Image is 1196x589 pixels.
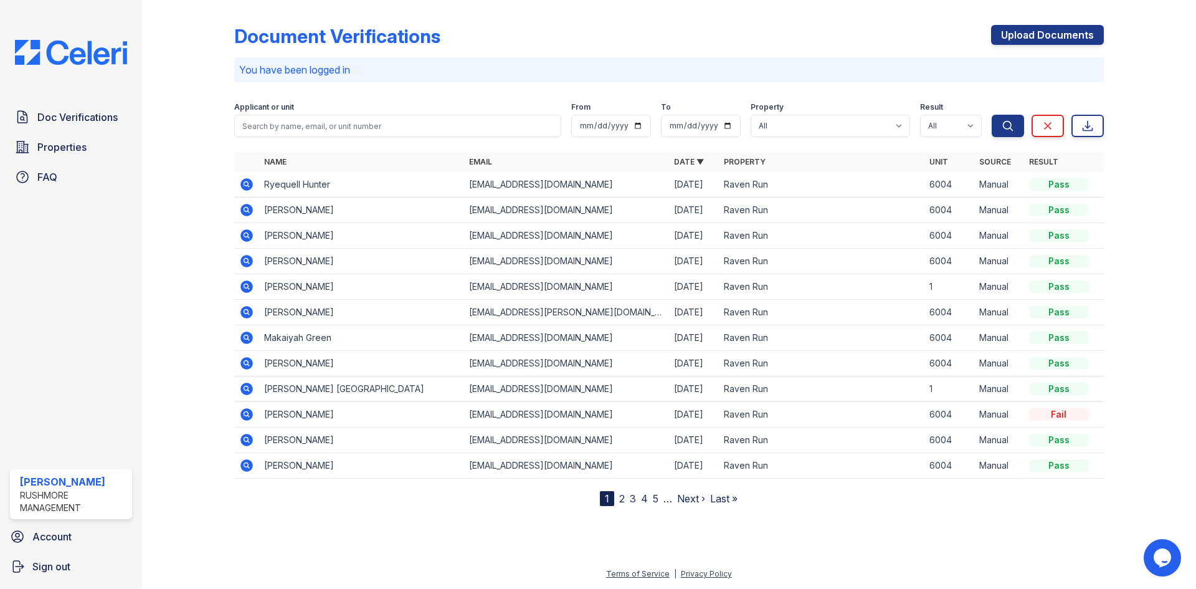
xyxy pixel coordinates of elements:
a: Property [724,157,766,166]
td: [DATE] [669,198,719,223]
td: [DATE] [669,300,719,325]
span: Sign out [32,559,70,574]
td: [PERSON_NAME] [259,428,464,453]
a: Source [979,157,1011,166]
td: [EMAIL_ADDRESS][DOMAIN_NAME] [464,428,669,453]
button: Sign out [5,554,137,579]
a: Name [264,157,287,166]
td: Manual [974,198,1024,223]
td: Raven Run [719,428,924,453]
a: Unit [929,157,948,166]
td: [PERSON_NAME] [259,402,464,428]
td: [DATE] [669,249,719,274]
td: [DATE] [669,223,719,249]
a: Email [469,157,492,166]
label: From [571,102,591,112]
td: [DATE] [669,402,719,428]
td: 6004 [924,428,974,453]
a: Date ▼ [674,157,704,166]
a: FAQ [10,165,132,189]
a: Account [5,524,137,549]
div: Pass [1029,306,1089,318]
td: [PERSON_NAME] [GEOGRAPHIC_DATA] [259,376,464,402]
div: Pass [1029,204,1089,216]
td: Raven Run [719,249,924,274]
a: Doc Verifications [10,105,132,130]
td: Manual [974,300,1024,325]
span: FAQ [37,170,57,184]
td: Raven Run [719,453,924,479]
div: | [674,569,676,578]
td: [DATE] [669,325,719,351]
td: Manual [974,428,1024,453]
td: [EMAIL_ADDRESS][DOMAIN_NAME] [464,198,669,223]
td: 6004 [924,300,974,325]
div: Pass [1029,383,1089,395]
div: Pass [1029,178,1089,191]
td: [PERSON_NAME] [259,300,464,325]
td: [EMAIL_ADDRESS][DOMAIN_NAME] [464,325,669,351]
label: To [661,102,671,112]
p: You have been logged in [239,62,1099,77]
span: Properties [37,140,87,155]
td: Manual [974,274,1024,300]
a: 5 [653,492,658,505]
td: [PERSON_NAME] [259,453,464,479]
td: Manual [974,325,1024,351]
td: Raven Run [719,172,924,198]
span: … [663,491,672,506]
td: 6004 [924,249,974,274]
td: 6004 [924,402,974,428]
td: Manual [974,402,1024,428]
td: [PERSON_NAME] [259,249,464,274]
td: Raven Run [719,274,924,300]
td: 6004 [924,198,974,223]
div: Document Verifications [234,25,440,47]
div: [PERSON_NAME] [20,474,127,489]
td: [EMAIL_ADDRESS][DOMAIN_NAME] [464,223,669,249]
a: Upload Documents [991,25,1104,45]
iframe: chat widget [1144,539,1184,577]
div: Pass [1029,280,1089,293]
input: Search by name, email, or unit number [234,115,561,137]
td: Manual [974,223,1024,249]
td: Raven Run [719,376,924,402]
label: Applicant or unit [234,102,294,112]
div: Pass [1029,332,1089,344]
div: Rushmore Management [20,489,127,514]
a: Result [1029,157,1058,166]
td: [EMAIL_ADDRESS][DOMAIN_NAME] [464,351,669,376]
a: Terms of Service [606,569,670,578]
td: Raven Run [719,351,924,376]
td: [PERSON_NAME] [259,274,464,300]
td: Manual [974,376,1024,402]
a: Next › [677,492,705,505]
td: [DATE] [669,351,719,376]
td: 6004 [924,351,974,376]
div: Pass [1029,459,1089,472]
td: [EMAIL_ADDRESS][PERSON_NAME][DOMAIN_NAME] [464,300,669,325]
td: [DATE] [669,274,719,300]
a: Properties [10,135,132,160]
td: [DATE] [669,172,719,198]
label: Property [751,102,784,112]
a: Privacy Policy [681,569,732,578]
a: 4 [641,492,648,505]
div: Pass [1029,229,1089,242]
td: [EMAIL_ADDRESS][DOMAIN_NAME] [464,402,669,428]
a: 2 [619,492,625,505]
td: 1 [924,376,974,402]
td: Raven Run [719,402,924,428]
td: [DATE] [669,453,719,479]
td: [EMAIL_ADDRESS][DOMAIN_NAME] [464,376,669,402]
span: Account [32,529,72,544]
label: Result [920,102,943,112]
div: Pass [1029,434,1089,446]
a: Last » [710,492,738,505]
td: [DATE] [669,376,719,402]
a: 3 [630,492,636,505]
img: CE_Logo_Blue-a8612792a0a2168367f1c8372b55b34899dd931a85d93a1a3d3e32e68fde9ad4.png [5,40,137,65]
td: 6004 [924,223,974,249]
div: 1 [600,491,614,506]
td: Raven Run [719,325,924,351]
